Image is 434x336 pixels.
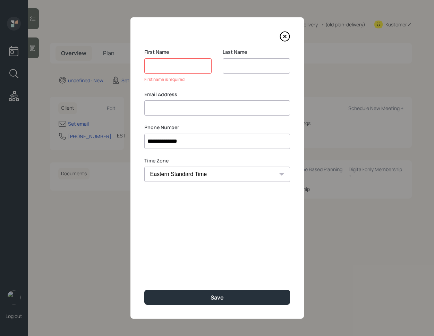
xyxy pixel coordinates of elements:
label: First Name [144,49,212,56]
div: First name is required [144,76,212,83]
label: Phone Number [144,124,290,131]
label: Last Name [223,49,290,56]
button: Save [144,290,290,305]
div: Save [211,294,224,301]
label: Time Zone [144,157,290,164]
label: Email Address [144,91,290,98]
